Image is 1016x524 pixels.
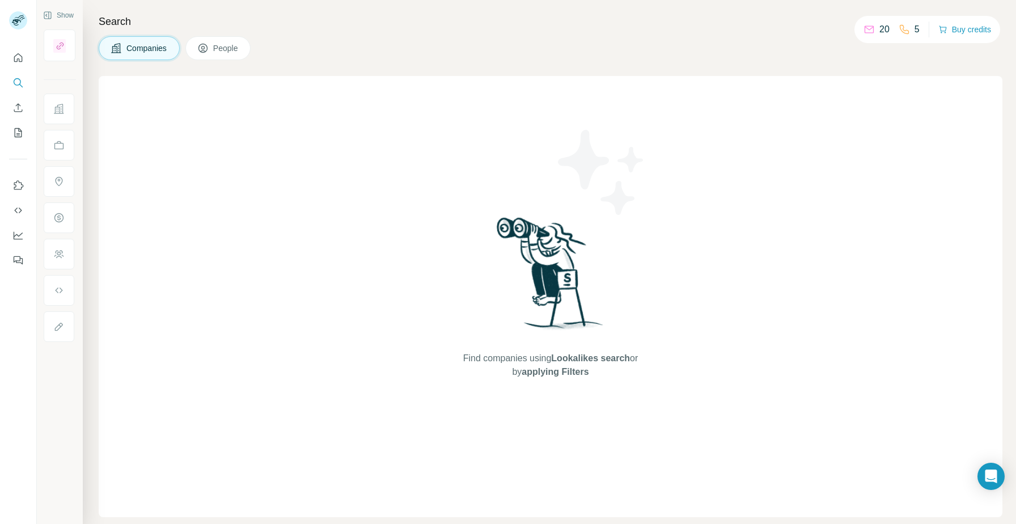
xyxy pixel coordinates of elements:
button: Use Surfe on LinkedIn [9,175,27,196]
p: 5 [915,23,920,36]
button: Enrich CSV [9,98,27,118]
img: Surfe Illustration - Woman searching with binoculars [492,214,609,341]
button: Use Surfe API [9,200,27,221]
button: Quick start [9,48,27,68]
span: Lookalikes search [551,353,630,363]
span: Find companies using or by [460,352,641,379]
span: Companies [126,43,168,54]
img: Surfe Illustration - Stars [551,121,653,223]
button: Feedback [9,250,27,271]
p: 20 [879,23,890,36]
span: People [213,43,239,54]
span: applying Filters [522,367,589,377]
button: Show [35,7,82,24]
button: Dashboard [9,225,27,246]
button: Search [9,73,27,93]
div: Open Intercom Messenger [977,463,1005,490]
button: Buy credits [938,22,991,37]
h4: Search [99,14,1002,29]
button: My lists [9,122,27,143]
